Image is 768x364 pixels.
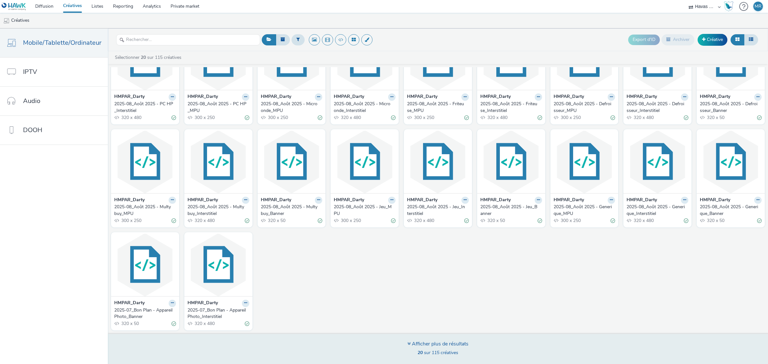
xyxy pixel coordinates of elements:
[318,115,322,121] div: Valide
[121,218,141,224] span: 300 x 250
[245,320,249,327] div: Valide
[698,34,727,45] a: Créative
[413,115,434,121] span: 300 x 250
[625,131,690,193] img: 2025-08_Août 2025 - Generique_Interstitiel visual
[627,101,686,114] div: 2025-08_Août 2025 - Defroisseur_Interstitiel
[261,101,323,114] a: 2025-08_Août 2025 - Micro onde_MPU
[334,101,393,114] div: 2025-08_Août 2025 - Micro onde_Interstitiel
[755,2,762,11] div: MR
[706,218,724,224] span: 320 x 50
[188,204,249,217] a: 2025-08_Août 2025 - Multybuy_Interstitiel
[744,34,758,45] button: Liste
[340,115,361,121] span: 320 x 480
[661,34,694,45] button: Archiver
[538,218,542,224] div: Valide
[627,204,686,217] div: 2025-08_Août 2025 - Generique_Interstitiel
[554,101,613,114] div: 2025-08_Août 2025 - Defroisseur_MPU
[261,101,320,114] div: 2025-08_Août 2025 - Micro onde_MPU
[172,218,176,224] div: Valide
[334,204,393,217] div: 2025-08_Août 2025 - Jeu_MPU
[391,115,396,121] div: Valide
[627,101,688,114] a: 2025-08_Août 2025 - Defroisseur_Interstitiel
[188,93,218,101] strong: HMPAR_Darty
[724,1,736,12] a: Hawk Academy
[121,115,141,121] span: 320 x 480
[172,115,176,121] div: Valide
[114,197,145,204] strong: HMPAR_Darty
[407,93,437,101] strong: HMPAR_Darty
[480,93,511,101] strong: HMPAR_Darty
[188,197,218,204] strong: HMPAR_Darty
[700,204,759,217] div: 2025-08_Août 2025 - Generique_Banner
[700,93,730,101] strong: HMPAR_Darty
[554,101,615,114] a: 2025-08_Août 2025 - Defroisseur_MPU
[627,204,688,217] a: 2025-08_Août 2025 - Generique_Interstitiel
[172,320,176,327] div: Valide
[700,204,762,217] a: 2025-08_Août 2025 - Generique_Banner
[706,115,724,121] span: 320 x 50
[2,3,26,11] img: undefined Logo
[554,93,584,101] strong: HMPAR_Darty
[407,101,466,114] div: 2025-08_Août 2025 - Friteuse_MPU
[23,67,37,76] span: IPTV
[188,101,247,114] div: 2025-08_Août 2025 - PC HP_MPU
[114,307,176,320] a: 2025-07_Bon Plan - Appareil Photo_Banner
[114,307,173,320] div: 2025-07_Bon Plan - Appareil Photo_Banner
[261,93,291,101] strong: HMPAR_Darty
[188,300,218,307] strong: HMPAR_Darty
[479,131,544,193] img: 2025-08_Août 2025 - Jeu_Banner visual
[116,34,260,45] input: Rechercher...
[538,115,542,121] div: Valide
[340,218,361,224] span: 300 x 250
[245,115,249,121] div: Valide
[245,218,249,224] div: Valide
[318,218,322,224] div: Valide
[334,101,396,114] a: 2025-08_Août 2025 - Micro onde_Interstitiel
[194,218,215,224] span: 320 x 480
[554,197,584,204] strong: HMPAR_Darty
[724,1,733,12] img: Hawk Academy
[552,131,617,193] img: 2025-08_Août 2025 - Generique_MPU visual
[261,204,323,217] a: 2025-08_Août 2025 - Multybuy_Banner
[480,101,542,114] a: 2025-08_Août 2025 - Friteuse_Interstitiel
[114,101,176,114] a: 2025-08_Août 2025 - PC HP_Interstitiel
[114,93,145,101] strong: HMPAR_Darty
[267,218,285,224] span: 320 x 50
[487,218,505,224] span: 320 x 50
[194,115,215,121] span: 300 x 250
[188,307,247,320] div: 2025-07_Bon Plan - Appareil Photo_Interstitiel
[407,101,469,114] a: 2025-08_Août 2025 - Friteuse_MPU
[611,218,615,224] div: Valide
[261,197,291,204] strong: HMPAR_Darty
[23,96,40,106] span: Audio
[114,204,173,217] div: 2025-08_Août 2025 - Multybuy_MPU
[334,93,364,101] strong: HMPAR_Darty
[114,54,184,60] a: Sélectionner sur 115 créatives
[407,204,466,217] div: 2025-08_Août 2025 - Jeu_Interstitiel
[700,101,762,114] a: 2025-08_Août 2025 - Defroisseur_Banner
[628,35,660,45] button: Export d'ID
[487,115,508,121] span: 320 x 480
[684,218,688,224] div: Valide
[114,204,176,217] a: 2025-08_Août 2025 - Multybuy_MPU
[391,218,396,224] div: Valide
[407,340,468,348] div: Afficher plus de résultats
[698,131,763,193] img: 2025-08_Août 2025 - Generique_Banner visual
[757,115,762,121] div: Valide
[334,204,396,217] a: 2025-08_Août 2025 - Jeu_MPU
[3,18,10,24] img: mobile
[188,204,247,217] div: 2025-08_Août 2025 - Multybuy_Interstitiel
[757,218,762,224] div: Valide
[114,101,173,114] div: 2025-08_Août 2025 - PC HP_Interstitiel
[407,197,437,204] strong: HMPAR_Darty
[560,218,581,224] span: 300 x 250
[731,34,744,45] button: Grille
[405,131,470,193] img: 2025-08_Août 2025 - Jeu_Interstitiel visual
[627,93,657,101] strong: HMPAR_Darty
[560,115,581,121] span: 300 x 250
[332,131,397,193] img: 2025-08_Août 2025 - Jeu_MPU visual
[113,234,178,296] img: 2025-07_Bon Plan - Appareil Photo_Banner visual
[684,115,688,121] div: Valide
[480,197,511,204] strong: HMPAR_Darty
